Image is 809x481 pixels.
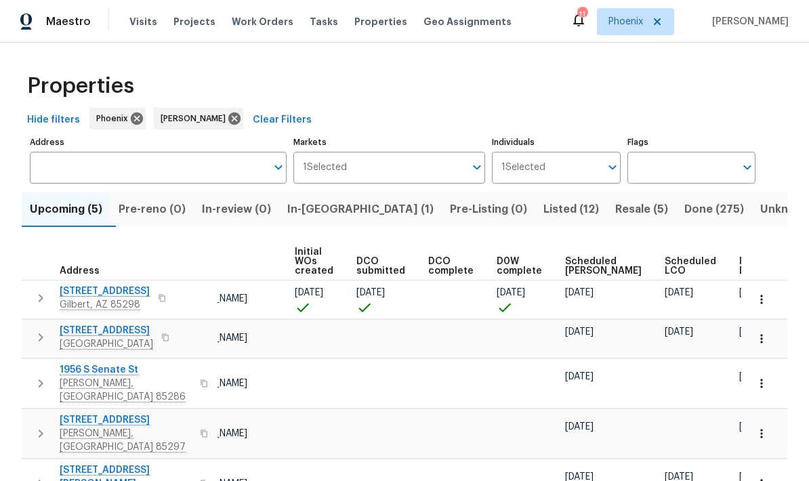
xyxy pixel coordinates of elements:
[154,108,243,129] div: [PERSON_NAME]
[293,138,486,146] label: Markets
[492,138,620,146] label: Individuals
[603,158,622,177] button: Open
[565,422,594,432] span: [DATE]
[577,8,587,22] div: 11
[232,15,293,28] span: Work Orders
[739,257,769,276] span: Ready Date
[615,200,668,219] span: Resale (5)
[738,158,757,177] button: Open
[423,15,512,28] span: Geo Assignments
[253,112,312,129] span: Clear Filters
[303,162,347,173] span: 1 Selected
[450,200,527,219] span: Pre-Listing (0)
[707,15,789,28] span: [PERSON_NAME]
[608,15,643,28] span: Phoenix
[739,422,768,432] span: [DATE]
[684,200,744,219] span: Done (275)
[501,162,545,173] span: 1 Selected
[27,112,80,129] span: Hide filters
[356,257,405,276] span: DCO submitted
[428,257,474,276] span: DCO complete
[30,200,102,219] span: Upcoming (5)
[202,200,271,219] span: In-review (0)
[96,112,133,125] span: Phoenix
[295,288,323,297] span: [DATE]
[119,200,186,219] span: Pre-reno (0)
[627,138,755,146] label: Flags
[354,15,407,28] span: Properties
[46,15,91,28] span: Maestro
[739,372,768,381] span: [DATE]
[247,108,317,133] button: Clear Filters
[739,288,768,297] span: [DATE]
[565,257,642,276] span: Scheduled [PERSON_NAME]
[665,288,693,297] span: [DATE]
[173,15,215,28] span: Projects
[356,288,385,297] span: [DATE]
[89,108,146,129] div: Phoenix
[497,288,525,297] span: [DATE]
[468,158,486,177] button: Open
[665,257,716,276] span: Scheduled LCO
[739,327,768,337] span: [DATE]
[310,17,338,26] span: Tasks
[295,247,333,276] span: Initial WOs created
[27,79,134,93] span: Properties
[287,200,434,219] span: In-[GEOGRAPHIC_DATA] (1)
[60,266,100,276] span: Address
[565,327,594,337] span: [DATE]
[565,372,594,381] span: [DATE]
[565,288,594,297] span: [DATE]
[269,158,288,177] button: Open
[22,108,85,133] button: Hide filters
[129,15,157,28] span: Visits
[161,112,231,125] span: [PERSON_NAME]
[497,257,542,276] span: D0W complete
[665,327,693,337] span: [DATE]
[30,138,287,146] label: Address
[543,200,599,219] span: Listed (12)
